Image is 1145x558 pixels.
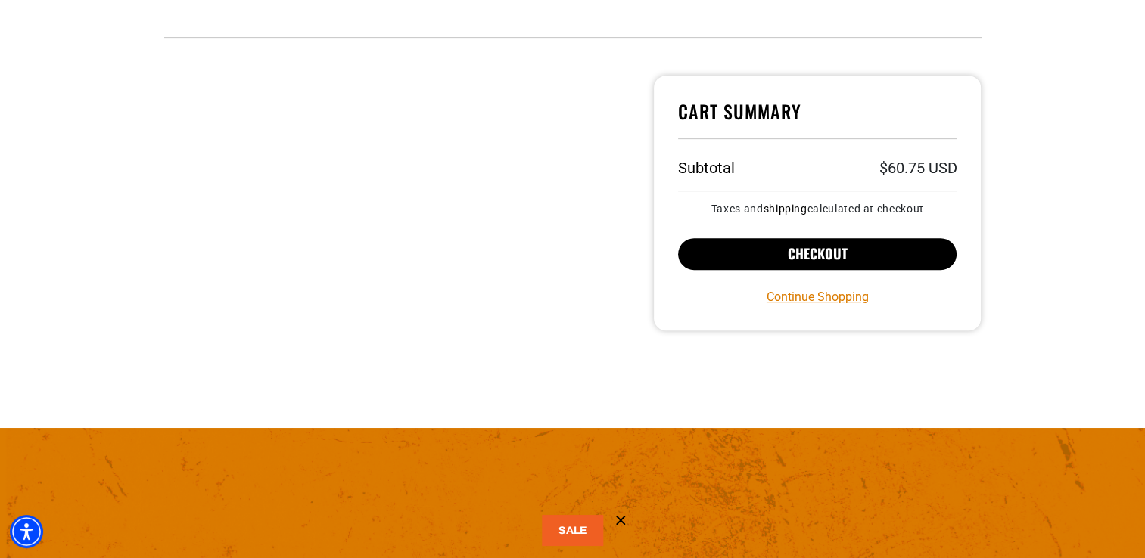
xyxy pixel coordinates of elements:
h3: Subtotal [678,160,735,175]
button: Checkout [678,238,957,270]
h4: Cart Summary [678,100,957,139]
div: Accessibility Menu [10,515,43,548]
a: Continue Shopping [767,288,869,306]
p: $60.75 USD [879,160,957,175]
a: shipping [764,203,807,215]
small: Taxes and calculated at checkout [678,203,957,214]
